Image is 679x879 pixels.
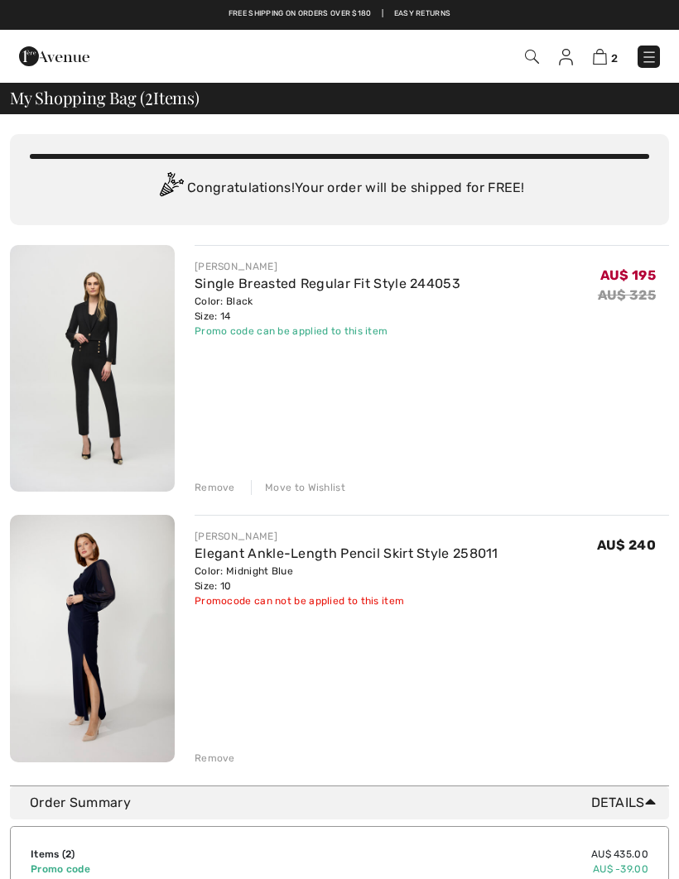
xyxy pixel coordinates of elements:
div: Remove [195,751,235,766]
span: AU$ 240 [597,537,656,553]
span: My Shopping Bag ( Items) [10,89,200,106]
img: My Info [559,49,573,65]
div: Promocode can not be applied to this item [195,593,498,608]
img: Shopping Bag [593,49,607,65]
td: AU$ 435.00 [250,847,648,862]
td: AU$ -39.00 [250,862,648,877]
span: 2 [145,85,153,107]
span: | [382,8,383,20]
div: Move to Wishlist [251,480,345,495]
s: AU$ 325 [598,287,656,303]
div: Promo code can be applied to this item [195,324,460,339]
img: Congratulation2.svg [154,172,187,205]
a: 2 [593,46,618,66]
img: Search [525,50,539,64]
div: Congratulations! Your order will be shipped for FREE! [30,172,649,205]
span: 2 [611,52,618,65]
div: [PERSON_NAME] [195,259,460,274]
img: Elegant Ankle-Length Pencil Skirt Style 258011 [10,515,175,762]
a: 1ère Avenue [19,47,89,63]
td: Items ( ) [31,847,250,862]
a: Single Breasted Regular Fit Style 244053 [195,276,460,291]
div: Order Summary [30,793,662,813]
td: Promo code [31,862,250,877]
span: Details [591,793,662,813]
div: [PERSON_NAME] [195,529,498,544]
a: Elegant Ankle-Length Pencil Skirt Style 258011 [195,545,498,561]
img: 1ère Avenue [19,40,89,73]
a: Easy Returns [394,8,451,20]
img: Single Breasted Regular Fit Style 244053 [10,245,175,492]
div: Color: Midnight Blue Size: 10 [195,564,498,593]
span: AU$ 195 [600,267,656,283]
img: Menu [641,49,657,65]
div: Remove [195,480,235,495]
a: Free shipping on orders over $180 [229,8,372,20]
span: 2 [65,848,71,860]
div: Color: Black Size: 14 [195,294,460,324]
